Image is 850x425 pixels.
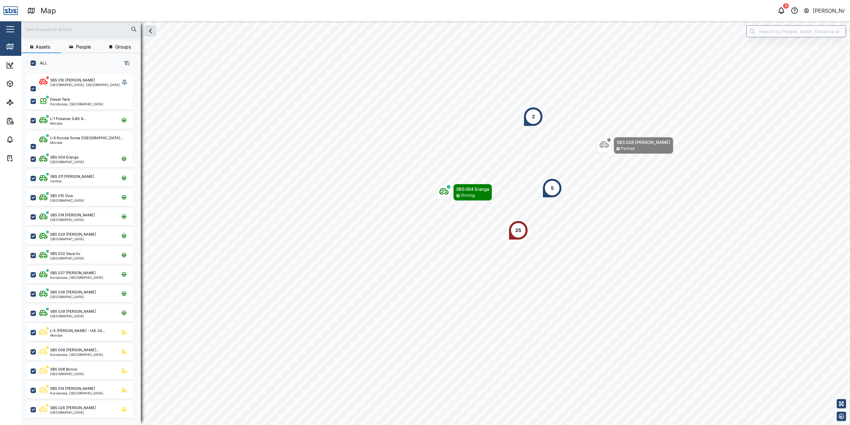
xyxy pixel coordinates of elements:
[461,192,475,199] div: Driving
[17,61,47,69] div: Dashboard
[17,99,33,106] div: Sites
[508,220,528,240] div: Map marker
[50,334,105,337] div: Morobe
[50,97,70,102] div: Diesel Tank
[17,136,38,143] div: Alarms
[813,7,845,15] div: [PERSON_NAME]
[50,218,95,221] div: [GEOGRAPHIC_DATA]
[50,309,96,314] div: SBS 039 [PERSON_NAME]
[621,146,635,152] div: Parked
[456,186,489,192] div: SBS 004 Eranga
[17,117,40,125] div: Reports
[746,25,846,37] input: Search by People, Asset, Geozone or Place
[50,270,96,276] div: SBS 037 [PERSON_NAME]
[50,179,94,183] div: Central
[50,83,120,86] div: [GEOGRAPHIC_DATA], [GEOGRAPHIC_DATA]
[50,135,123,141] div: L-4 Kondai Sorea ([GEOGRAPHIC_DATA]...
[50,411,96,414] div: [GEOGRAPHIC_DATA]
[115,45,131,49] span: Groups
[25,24,137,34] input: Search assets or drivers
[17,155,36,162] div: Tasks
[36,45,50,49] span: Assets
[523,107,543,127] div: Map marker
[50,257,84,260] div: [GEOGRAPHIC_DATA]
[50,314,96,318] div: [GEOGRAPHIC_DATA]
[50,391,103,395] div: Korobosea, [GEOGRAPHIC_DATA]
[783,3,789,9] div: 6
[50,386,95,391] div: SBS 014 [PERSON_NAME]
[50,122,86,125] div: Morobe
[50,199,84,202] div: [GEOGRAPHIC_DATA]
[803,6,845,15] button: [PERSON_NAME]
[542,178,562,198] div: Map marker
[50,328,105,334] div: L-5 [PERSON_NAME] - IAE 24...
[551,184,554,192] div: 5
[50,160,84,163] div: [GEOGRAPHIC_DATA]
[50,232,96,237] div: SBS 029 [PERSON_NAME]
[50,347,99,353] div: SBS 009 [PERSON_NAME]...
[17,43,32,50] div: Map
[617,139,670,146] div: SBS 028 [PERSON_NAME]
[50,289,96,295] div: SBS 038 [PERSON_NAME]
[3,3,18,18] img: Main Logo
[50,405,96,411] div: SBS 026 [PERSON_NAME]
[50,174,94,179] div: SBS 011 [PERSON_NAME]
[36,60,47,66] label: ALL
[515,227,521,234] div: 25
[50,237,96,241] div: [GEOGRAPHIC_DATA]
[27,71,140,420] div: grid
[532,113,535,120] div: 2
[50,367,77,372] div: SBS 008 Borosi
[50,295,96,298] div: [GEOGRAPHIC_DATA]
[50,251,80,257] div: SBS 032 Saua Iru
[50,116,86,122] div: L-1 Pokanas (LBX 8...
[50,372,84,375] div: [GEOGRAPHIC_DATA]
[50,276,103,279] div: Korobosea, [GEOGRAPHIC_DATA]
[50,155,78,160] div: SBS 004 Eranga
[50,212,95,218] div: SBS 019 [PERSON_NAME]
[21,21,850,425] canvas: Map
[17,80,38,87] div: Assets
[50,77,95,83] div: SBS 010 [PERSON_NAME]
[50,102,103,106] div: Korobosea, [GEOGRAPHIC_DATA]
[41,5,56,17] div: Map
[50,141,123,144] div: Morobe
[50,193,73,199] div: SBS 015 Ovia
[76,45,91,49] span: People
[597,137,673,154] div: Map marker
[50,353,103,356] div: Korobosea, [GEOGRAPHIC_DATA]
[437,184,492,201] div: Map marker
